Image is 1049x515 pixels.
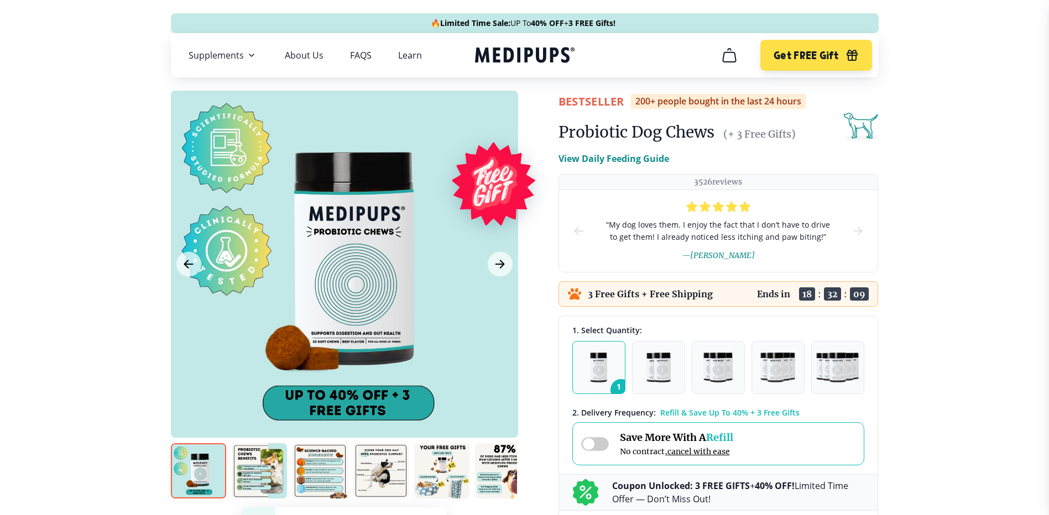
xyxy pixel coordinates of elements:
[350,50,372,61] a: FAQS
[572,407,656,418] span: 2 . Delivery Frequency:
[631,94,806,109] div: 200+ people bought in the last 24 hours
[171,443,226,498] img: Probiotic Dog Chews | Natural Dog Supplements
[667,446,730,456] span: cancel with ease
[588,288,713,299] p: 3 Free Gifts + Free Shipping
[176,252,201,277] button: Previous Image
[398,50,422,61] a: Learn
[559,152,669,165] p: View Daily Feeding Guide
[475,45,575,67] a: Medipups
[610,379,632,400] span: 1
[706,431,733,444] span: Refill
[189,49,258,62] button: Supplements
[850,287,869,301] span: 09
[774,49,838,62] span: Get FREE Gift
[851,190,864,272] button: next-slide
[232,443,287,498] img: Probiotic Dog Chews | Natural Dog Supplements
[824,287,841,301] span: 32
[285,50,323,61] a: About Us
[755,480,795,492] b: 40% OFF!
[189,50,244,61] span: Supplements
[818,288,821,299] span: :
[559,122,714,142] h1: Probiotic Dog Chews
[660,407,800,418] span: Refill & Save Up To 40% + 3 Free Gifts
[646,353,671,382] img: Pack of 2 - Natural Dog Supplements
[603,219,833,243] span: “ My dog loves them. I enjoy the fact that I don’t have to drive to get them! I already noticed l...
[475,443,530,498] img: Probiotic Dog Chews | Natural Dog Supplements
[716,42,743,69] button: cart
[757,288,790,299] p: Ends in
[572,341,625,394] button: 1
[559,94,624,109] span: BestSeller
[799,287,815,301] span: 18
[612,479,864,506] p: + Limited Time Offer — Don’t Miss Out!
[431,18,615,29] span: 🔥 UP To +
[572,190,586,272] button: prev-slide
[612,480,750,492] b: Coupon Unlocked: 3 FREE GIFTS
[703,353,733,382] img: Pack of 3 - Natural Dog Supplements
[694,177,742,187] p: 3526 reviews
[293,443,348,498] img: Probiotic Dog Chews | Natural Dog Supplements
[620,446,733,456] span: No contract,
[816,353,859,382] img: Pack of 5 - Natural Dog Supplements
[723,128,796,140] span: (+ 3 Free Gifts)
[353,443,409,498] img: Probiotic Dog Chews | Natural Dog Supplements
[682,250,755,260] span: — [PERSON_NAME]
[414,443,469,498] img: Probiotic Dog Chews | Natural Dog Supplements
[572,325,864,335] div: 1. Select Quantity:
[844,288,847,299] span: :
[760,40,871,71] button: Get FREE Gift
[488,252,513,277] button: Next Image
[760,353,795,382] img: Pack of 4 - Natural Dog Supplements
[620,431,733,444] span: Save More With A
[590,353,607,382] img: Pack of 1 - Natural Dog Supplements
